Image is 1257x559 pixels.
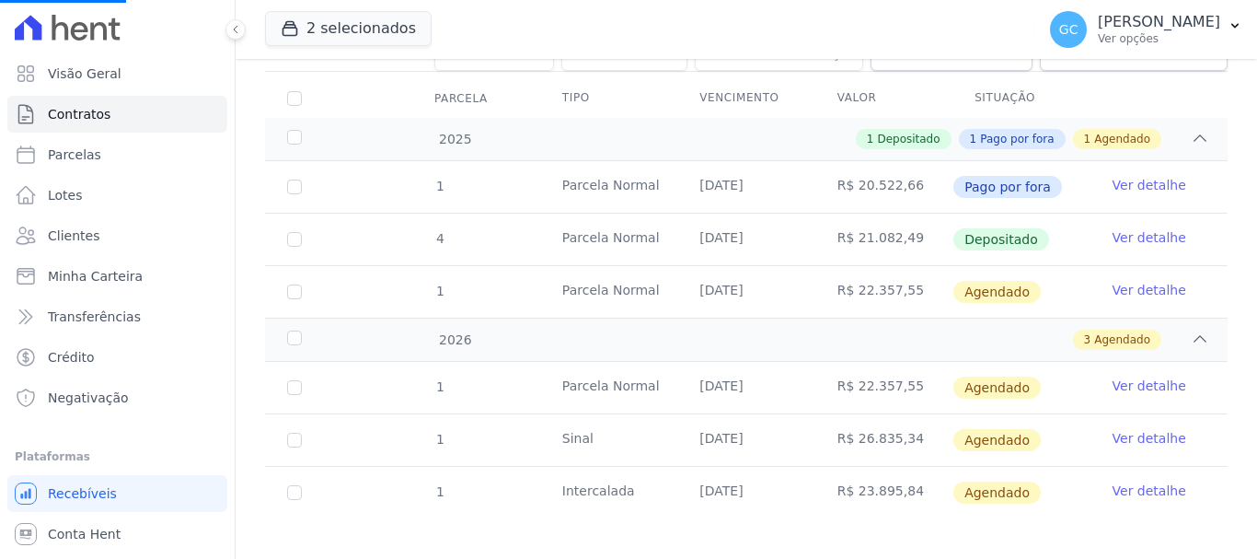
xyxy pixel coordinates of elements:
span: GC [1059,23,1078,36]
span: 1 [434,379,444,394]
span: Depositado [877,131,940,147]
span: Parcelas [48,146,101,164]
span: Visão Geral [48,64,121,83]
span: 1 [434,179,444,193]
td: [DATE] [677,362,814,413]
a: Ver detalhe [1113,281,1186,299]
span: 1 [434,484,444,499]
span: Agendado [1094,131,1150,147]
span: 1 [867,131,874,147]
a: Minha Carteira [7,258,227,295]
span: 4 [434,231,444,246]
span: Lotes [48,186,83,204]
span: Crédito [48,348,95,367]
th: Vencimento [677,79,814,118]
span: Recebíveis [48,484,117,503]
span: Contratos [48,105,110,123]
button: 2 selecionados [265,11,432,46]
div: Parcela [412,80,510,117]
input: default [287,380,302,395]
td: [DATE] [677,161,814,213]
input: default [287,285,302,299]
span: 3 [1084,332,1091,348]
span: Agendado [953,482,1041,504]
span: 1 [1084,131,1091,147]
td: R$ 23.895,84 [815,467,952,518]
td: R$ 22.357,55 [815,266,952,318]
td: R$ 26.835,34 [815,414,952,466]
a: Ver detalhe [1113,482,1186,500]
input: default [287,433,302,448]
a: Recebíveis [7,475,227,512]
a: Crédito [7,339,227,376]
span: Negativação [48,389,129,407]
td: Parcela Normal [540,266,677,318]
span: Agendado [953,429,1041,451]
td: Parcela Normal [540,214,677,265]
a: Visão Geral [7,55,227,92]
td: [DATE] [677,467,814,518]
span: Clientes [48,227,99,245]
td: R$ 20.522,66 [815,161,952,213]
td: R$ 21.082,49 [815,214,952,265]
td: Sinal [540,414,677,466]
th: Situação [952,79,1090,118]
span: Pago por fora [953,176,1062,198]
td: Parcela Normal [540,362,677,413]
td: [DATE] [677,214,814,265]
td: [DATE] [677,414,814,466]
td: [DATE] [677,266,814,318]
a: Clientes [7,217,227,254]
p: [PERSON_NAME] [1098,13,1220,31]
span: Minha Carteira [48,267,143,285]
span: Depositado [953,228,1049,250]
a: Ver detalhe [1113,377,1186,395]
div: Plataformas [15,446,220,468]
td: R$ 22.357,55 [815,362,952,413]
a: Negativação [7,379,227,416]
span: 1 [434,432,444,447]
td: Parcela Normal [540,161,677,213]
span: Conta Hent [48,525,121,543]
span: Pago por fora [980,131,1054,147]
a: Lotes [7,177,227,214]
span: 1 [970,131,977,147]
span: Agendado [953,281,1041,303]
span: Transferências [48,308,141,326]
span: 1 [434,284,444,298]
th: Tipo [540,79,677,118]
input: default [287,485,302,500]
span: Agendado [953,377,1041,399]
a: Parcelas [7,136,227,173]
input: Só é possível selecionar pagamentos em aberto [287,232,302,247]
a: Ver detalhe [1113,176,1186,194]
th: Valor [815,79,952,118]
td: Intercalada [540,467,677,518]
a: Conta Hent [7,516,227,553]
input: Só é possível selecionar pagamentos em aberto [287,180,302,194]
span: Agendado [1094,332,1150,348]
a: Ver detalhe [1113,228,1186,247]
a: Transferências [7,298,227,335]
a: Ver detalhe [1113,429,1186,448]
a: Contratos [7,96,227,133]
p: Ver opções [1098,31,1220,46]
button: GC [PERSON_NAME] Ver opções [1035,4,1257,55]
